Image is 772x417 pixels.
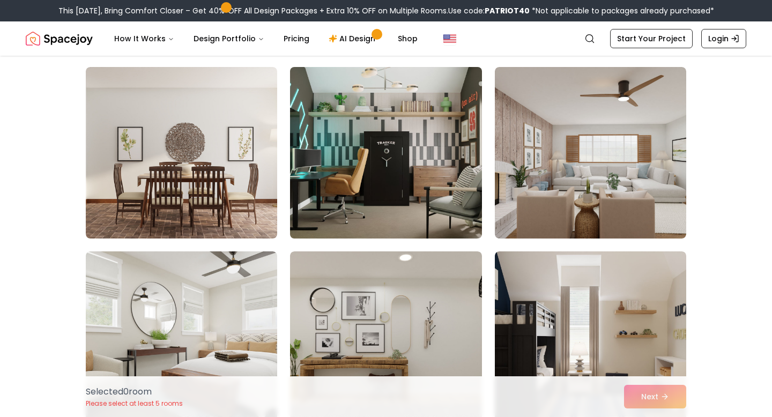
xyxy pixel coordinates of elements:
a: Pricing [275,28,318,49]
nav: Main [106,28,426,49]
button: Design Portfolio [185,28,273,49]
button: How It Works [106,28,183,49]
img: United States [443,32,456,45]
a: Start Your Project [610,29,693,48]
img: Room room-9 [495,67,686,239]
a: Login [701,29,746,48]
a: AI Design [320,28,387,49]
b: PATRIOT40 [485,5,530,16]
span: *Not applicable to packages already purchased* [530,5,714,16]
span: Use code: [448,5,530,16]
a: Shop [389,28,426,49]
a: Spacejoy [26,28,93,49]
div: This [DATE], Bring Comfort Closer – Get 40% OFF All Design Packages + Extra 10% OFF on Multiple R... [58,5,714,16]
img: Room room-7 [86,67,277,239]
p: Selected 0 room [86,385,183,398]
img: Room room-8 [285,63,486,243]
img: Spacejoy Logo [26,28,93,49]
nav: Global [26,21,746,56]
p: Please select at least 5 rooms [86,399,183,408]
